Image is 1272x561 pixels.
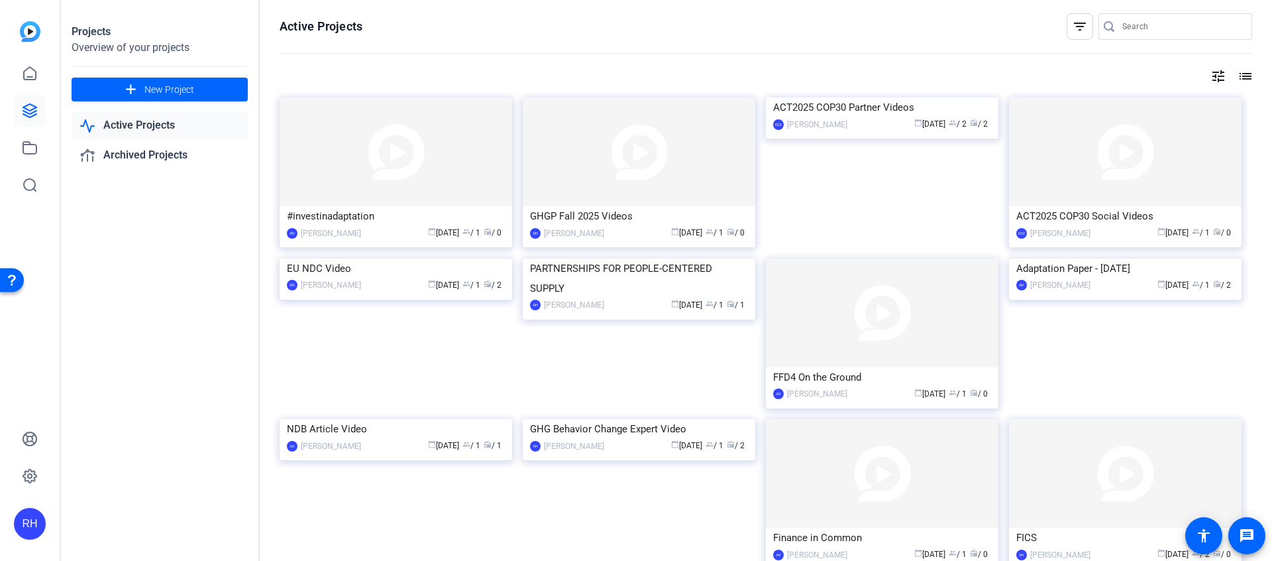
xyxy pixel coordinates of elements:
[1157,227,1165,235] span: calendar_today
[914,549,922,557] span: calendar_today
[949,389,957,397] span: group
[72,112,248,139] a: Active Projects
[72,142,248,169] a: Archived Projects
[530,419,748,439] div: GHG Behavior Change Expert Video
[727,227,735,235] span: radio
[530,206,748,226] div: GHGP Fall 2025 Videos
[1192,228,1210,237] span: / 1
[1072,19,1088,34] mat-icon: filter_list
[1016,280,1027,290] div: RH
[530,300,541,310] div: RH
[484,228,502,237] span: / 0
[1239,528,1255,544] mat-icon: message
[1192,280,1200,288] span: group
[484,280,492,288] span: radio
[1236,68,1252,84] mat-icon: list
[914,119,922,127] span: calendar_today
[123,82,139,98] mat-icon: add
[727,300,745,310] span: / 1
[287,441,297,452] div: AH
[72,40,248,56] div: Overview of your projects
[727,300,735,308] span: radio
[1192,227,1200,235] span: group
[1210,68,1226,84] mat-icon: tune
[970,549,978,557] span: radio
[671,300,679,308] span: calendar_today
[949,549,957,557] span: group
[530,228,541,239] div: RH
[1157,550,1189,559] span: [DATE]
[773,367,991,387] div: FFD4 On the Ground
[706,441,723,450] span: / 1
[949,550,967,559] span: / 1
[1157,228,1189,237] span: [DATE]
[706,227,714,235] span: group
[727,441,745,450] span: / 2
[914,389,945,399] span: [DATE]
[287,419,505,439] div: NDB Article Video
[301,227,361,240] div: [PERSON_NAME]
[706,228,723,237] span: / 1
[1157,280,1165,288] span: calendar_today
[287,280,297,290] div: RH
[1196,528,1212,544] mat-icon: accessibility
[544,227,604,240] div: [PERSON_NAME]
[280,19,362,34] h1: Active Projects
[462,280,480,290] span: / 1
[428,227,436,235] span: calendar_today
[671,227,679,235] span: calendar_today
[1030,279,1090,292] div: [PERSON_NAME]
[462,228,480,237] span: / 1
[462,441,480,450] span: / 1
[787,387,847,401] div: [PERSON_NAME]
[671,441,702,450] span: [DATE]
[1016,259,1234,279] div: Adaptation Paper - [DATE]
[1157,549,1165,557] span: calendar_today
[773,528,991,548] div: Finance in Common
[428,441,459,450] span: [DATE]
[706,440,714,448] span: group
[144,83,194,97] span: New Project
[20,21,40,42] img: blue-gradient.svg
[1016,550,1027,560] div: RH
[914,119,945,129] span: [DATE]
[773,550,784,560] div: AH
[287,259,505,279] div: EU NDC Video
[484,440,492,448] span: radio
[1157,280,1189,290] span: [DATE]
[484,227,492,235] span: radio
[970,389,978,397] span: radio
[484,280,502,290] span: / 2
[1213,227,1221,235] span: radio
[706,300,723,310] span: / 1
[462,227,470,235] span: group
[949,119,967,129] span: / 2
[1213,228,1231,237] span: / 0
[1192,550,1210,559] span: / 2
[1213,280,1231,290] span: / 2
[1016,528,1234,548] div: FICS
[544,298,604,312] div: [PERSON_NAME]
[727,228,745,237] span: / 0
[530,441,541,452] div: RH
[773,97,991,117] div: ACT2025 COP30 Partner Videos
[949,119,957,127] span: group
[72,78,248,101] button: New Project
[970,119,988,129] span: / 2
[706,300,714,308] span: group
[727,440,735,448] span: radio
[428,440,436,448] span: calendar_today
[1122,19,1242,34] input: Search
[914,389,922,397] span: calendar_today
[428,228,459,237] span: [DATE]
[1213,550,1231,559] span: / 0
[287,228,297,239] div: RH
[1192,280,1210,290] span: / 1
[1213,280,1221,288] span: radio
[301,440,361,453] div: [PERSON_NAME]
[1030,227,1090,240] div: [PERSON_NAME]
[301,279,361,292] div: [PERSON_NAME]
[428,280,436,288] span: calendar_today
[484,441,502,450] span: / 1
[773,389,784,399] div: AH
